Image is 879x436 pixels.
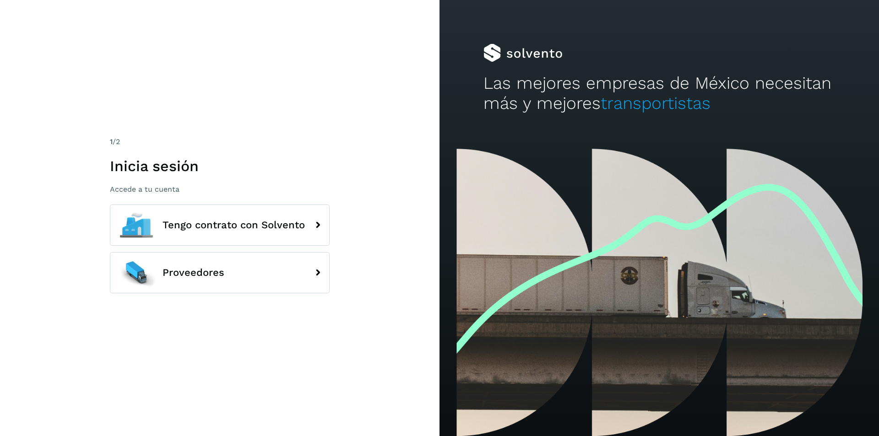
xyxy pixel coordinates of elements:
button: Tengo contrato con Solvento [110,205,330,246]
span: 1 [110,137,113,146]
h2: Las mejores empresas de México necesitan más y mejores [483,73,835,114]
h1: Inicia sesión [110,157,330,175]
button: Proveedores [110,252,330,293]
span: Tengo contrato con Solvento [163,220,305,231]
div: /2 [110,136,330,147]
p: Accede a tu cuenta [110,185,330,194]
span: transportistas [601,93,711,113]
span: Proveedores [163,267,224,278]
